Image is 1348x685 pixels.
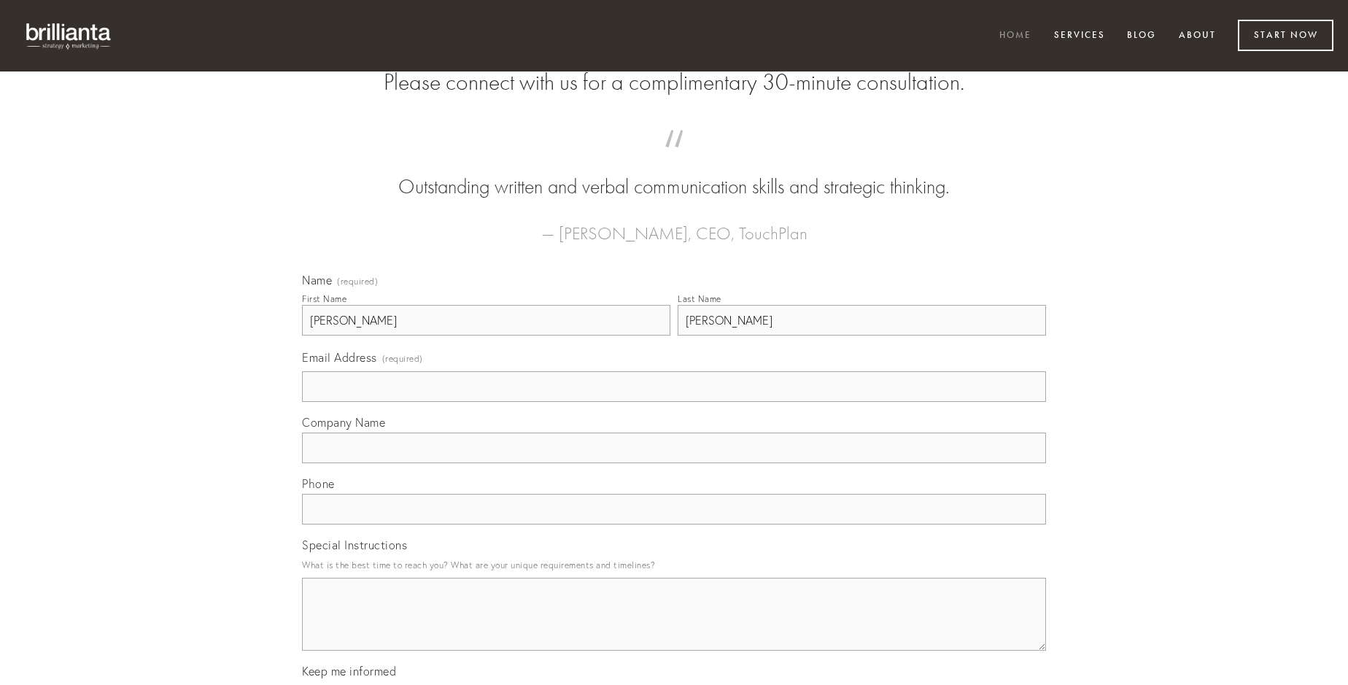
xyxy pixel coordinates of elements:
[302,350,377,365] span: Email Address
[302,415,385,430] span: Company Name
[302,476,335,491] span: Phone
[302,293,346,304] div: First Name
[302,664,396,678] span: Keep me informed
[302,69,1046,96] h2: Please connect with us for a complimentary 30-minute consultation.
[1169,24,1225,48] a: About
[1117,24,1166,48] a: Blog
[382,349,423,368] span: (required)
[302,273,332,287] span: Name
[337,277,378,286] span: (required)
[678,293,721,304] div: Last Name
[302,538,407,552] span: Special Instructions
[325,144,1023,201] blockquote: Outstanding written and verbal communication skills and strategic thinking.
[15,15,124,57] img: brillianta - research, strategy, marketing
[990,24,1041,48] a: Home
[302,555,1046,575] p: What is the best time to reach you? What are your unique requirements and timelines?
[1045,24,1115,48] a: Services
[1238,20,1333,51] a: Start Now
[325,144,1023,173] span: “
[325,201,1023,248] figcaption: — [PERSON_NAME], CEO, TouchPlan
